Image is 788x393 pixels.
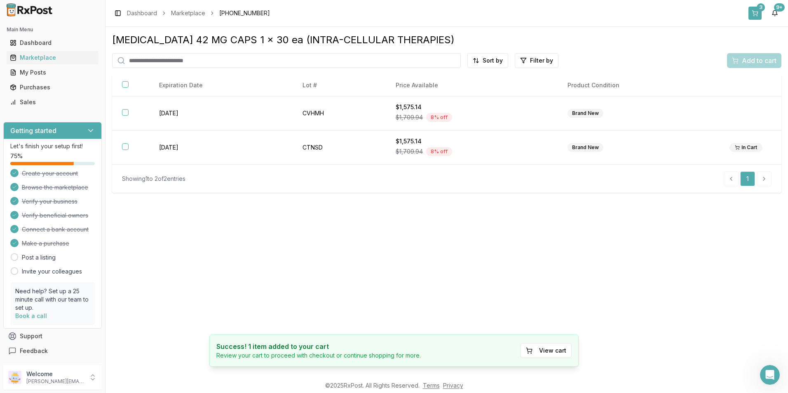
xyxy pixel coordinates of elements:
div: $1,575.14 [396,137,548,145]
span: Verify your business [22,197,77,206]
div: Brand New [568,109,603,118]
button: Marketplace [3,51,102,64]
th: Lot # [293,75,386,96]
p: How can we help? [16,73,148,87]
a: Terms [423,382,440,389]
span: Filter by [530,56,553,65]
button: 3 [748,7,762,20]
p: Review your cart to proceed with checkout or continue shopping for more. [216,351,421,360]
th: Expiration Date [149,75,293,96]
div: [MEDICAL_DATA] 42 MG CAPS 1 x 30 ea (INTRA-CELLULAR THERAPIES) [112,33,781,47]
div: Close [142,13,157,28]
button: View cart [521,343,572,358]
div: Profile image for ManuelHello! I have an update on order for [MEDICAL_DATA]. They forgot to put a... [9,109,156,140]
td: CTNSD [293,131,386,165]
iframe: Intercom live chat [760,365,780,385]
a: Dashboard [7,35,98,50]
span: Hello! I have an update on order for [MEDICAL_DATA]. They forgot to put as label residue on the b... [37,117,517,123]
span: Search for help [17,179,67,187]
button: Help [110,257,165,290]
img: Profile image for Amantha [104,13,120,30]
div: 8 % off [426,147,452,156]
span: Home [18,278,37,283]
button: Sales [3,96,102,109]
span: Messages [68,278,97,283]
div: Brand New [568,143,603,152]
span: 75 % [10,152,23,160]
button: View status page [17,238,148,254]
button: Sort by [467,53,508,68]
td: [DATE] [149,96,293,131]
div: Purchases [10,83,95,91]
div: • 1h ago [86,124,110,133]
button: Dashboard [3,36,102,49]
a: Purchases [7,80,98,95]
a: 1 [740,171,755,186]
p: Let's finish your setup first! [10,142,95,150]
div: Marketplace [10,54,95,62]
td: [DATE] [149,131,293,165]
button: My Posts [3,66,102,79]
a: Sales [7,95,98,110]
span: $1,709.94 [396,147,423,156]
img: RxPost Logo [3,3,56,16]
div: $1,575.14 [396,103,548,111]
span: Make a purchase [22,239,69,248]
div: Showing 1 to 2 of 2 entries [122,175,185,183]
button: Filter by [515,53,558,68]
span: Sort by [483,56,503,65]
div: Send us a message [17,151,138,160]
div: [PERSON_NAME] [37,124,84,133]
span: $1,709.94 [396,113,423,122]
button: Feedback [3,344,102,358]
a: Dashboard [127,9,157,17]
span: Verify beneficial owners [22,211,88,220]
p: Need help? Set up a 25 minute call with our team to set up. [15,287,90,312]
p: Hi [PERSON_NAME] [16,58,148,73]
div: My Posts [10,68,95,77]
button: Search for help [12,175,153,191]
a: Post a listing [22,253,56,262]
th: Product Condition [558,75,720,96]
div: Recent message [17,104,148,112]
a: Invite your colleagues [22,267,82,276]
div: In Cart [729,143,762,152]
span: [PHONE_NUMBER] [219,9,270,17]
button: Messages [55,257,110,290]
img: User avatar [8,371,21,384]
img: logo [16,16,64,29]
div: 3 [757,3,765,12]
button: 9+ [768,7,781,20]
a: Book a call [15,312,47,319]
td: CVHMH [293,96,386,131]
p: [PERSON_NAME][EMAIL_ADDRESS][DOMAIN_NAME] [26,378,84,385]
th: Price Available [386,75,558,96]
a: Marketplace [7,50,98,65]
button: Support [3,329,102,344]
div: Dashboard [10,39,95,47]
h3: Getting started [10,126,56,136]
a: Privacy [443,382,463,389]
span: Connect a bank account [22,225,89,234]
button: Purchases [3,81,102,94]
div: 8 % off [426,113,452,122]
div: Recent messageProfile image for ManuelHello! I have an update on order for [MEDICAL_DATA]. They f... [8,97,157,140]
a: My Posts [7,65,98,80]
img: Profile image for Manuel [17,116,33,133]
div: Send us a message [8,144,157,167]
span: Help [131,278,144,283]
span: Create your account [22,169,78,178]
span: Browse the marketplace [22,183,88,192]
div: All services are online [17,226,148,234]
span: Feedback [20,347,48,355]
div: Sales [10,98,95,106]
h2: Main Menu [7,26,98,33]
img: Profile image for Manuel [120,13,136,30]
div: 9+ [774,3,785,12]
p: Welcome [26,370,84,378]
a: Marketplace [171,9,205,17]
h4: Success! 1 item added to your cart [216,342,421,351]
nav: breadcrumb [127,9,270,17]
nav: pagination [724,171,772,186]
